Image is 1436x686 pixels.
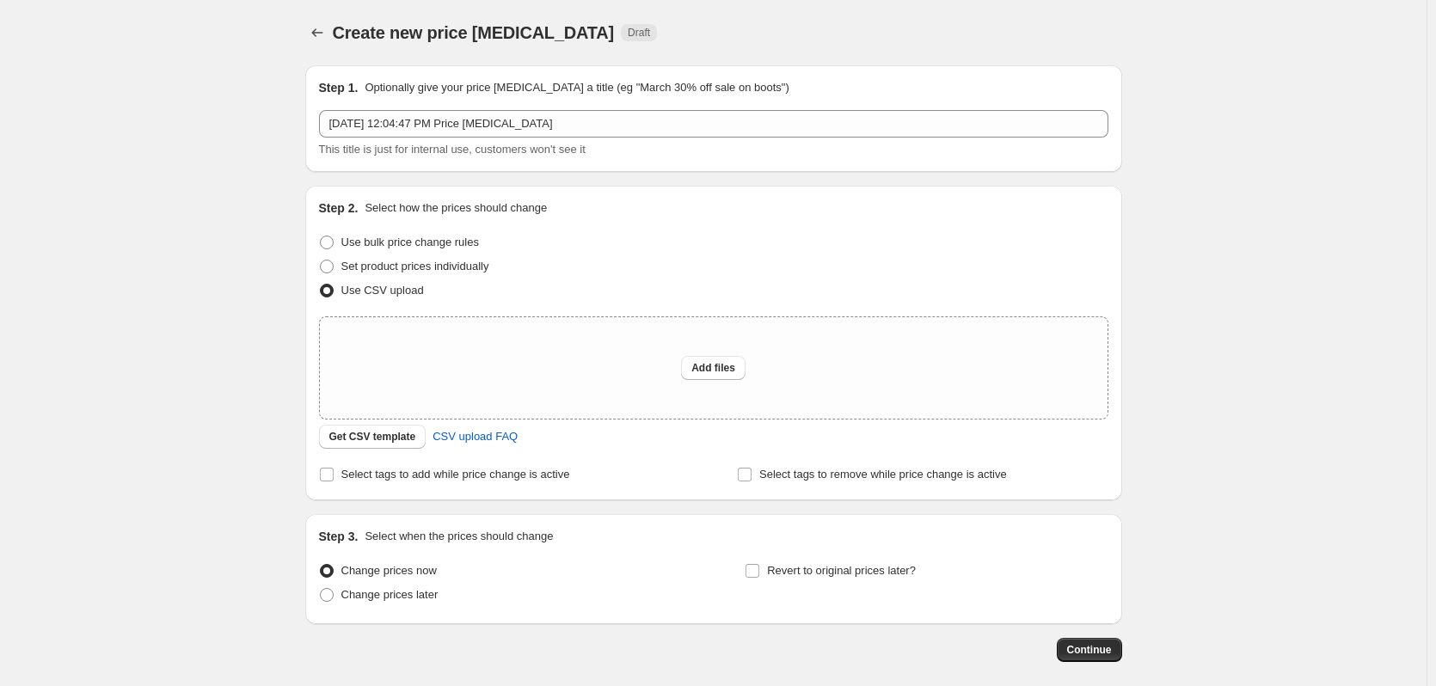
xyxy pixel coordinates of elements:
[333,23,615,42] span: Create new price [MEDICAL_DATA]
[422,423,528,450] a: CSV upload FAQ
[341,588,439,601] span: Change prices later
[681,356,746,380] button: Add files
[365,199,547,217] p: Select how the prices should change
[691,361,735,375] span: Add files
[628,26,650,40] span: Draft
[319,199,359,217] h2: Step 2.
[759,468,1007,481] span: Select tags to remove while price change is active
[341,284,424,297] span: Use CSV upload
[341,236,479,248] span: Use bulk price change rules
[319,528,359,545] h2: Step 3.
[319,79,359,96] h2: Step 1.
[1057,638,1122,662] button: Continue
[319,110,1108,138] input: 30% off holiday sale
[767,564,916,577] span: Revert to original prices later?
[341,564,437,577] span: Change prices now
[433,428,518,445] span: CSV upload FAQ
[365,79,789,96] p: Optionally give your price [MEDICAL_DATA] a title (eg "March 30% off sale on boots")
[341,260,489,273] span: Set product prices individually
[329,430,416,444] span: Get CSV template
[319,425,427,449] button: Get CSV template
[365,528,553,545] p: Select when the prices should change
[305,21,329,45] button: Price change jobs
[1067,643,1112,657] span: Continue
[341,468,570,481] span: Select tags to add while price change is active
[319,143,586,156] span: This title is just for internal use, customers won't see it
